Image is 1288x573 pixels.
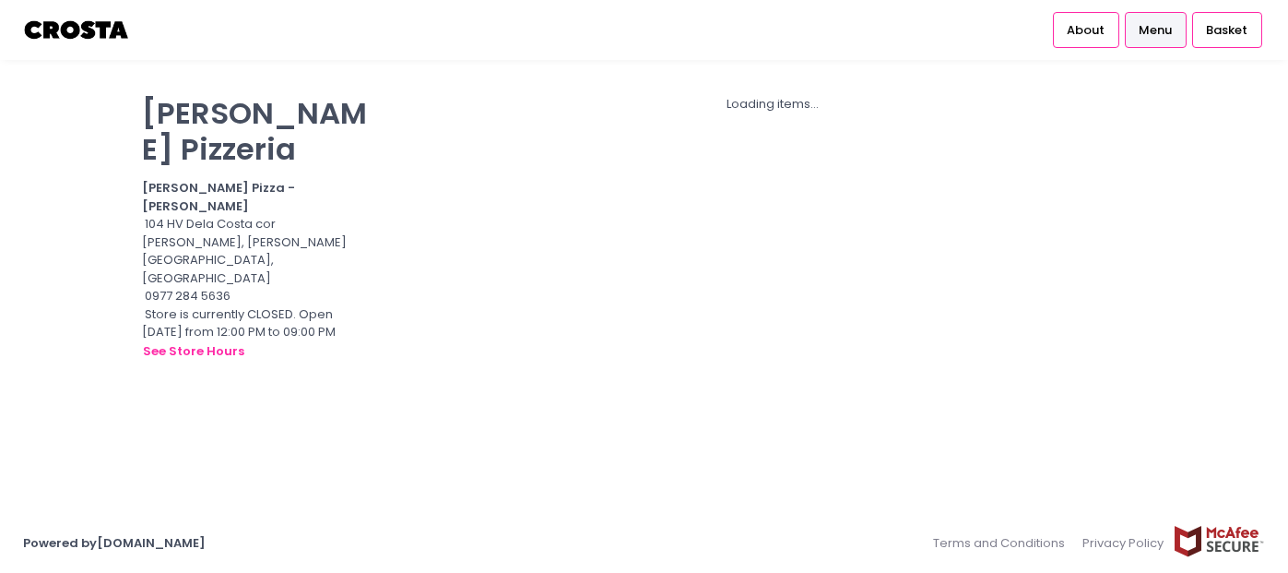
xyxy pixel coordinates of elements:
[142,215,376,287] div: 104 HV Dela Costa cor [PERSON_NAME], [PERSON_NAME][GEOGRAPHIC_DATA], [GEOGRAPHIC_DATA]
[1139,21,1172,40] span: Menu
[23,534,206,552] a: Powered by[DOMAIN_NAME]
[1074,525,1174,561] a: Privacy Policy
[1173,525,1265,557] img: mcafee-secure
[142,179,295,215] b: [PERSON_NAME] Pizza - [PERSON_NAME]
[142,305,376,362] div: Store is currently CLOSED. Open [DATE] from 12:00 PM to 09:00 PM
[1206,21,1247,40] span: Basket
[1053,12,1119,47] a: About
[398,95,1146,113] div: Loading items...
[23,14,131,46] img: logo
[142,287,376,305] div: 0977 284 5636
[142,95,376,167] p: [PERSON_NAME] Pizzeria
[1125,12,1187,47] a: Menu
[1067,21,1105,40] span: About
[142,341,245,362] button: see store hours
[933,525,1074,561] a: Terms and Conditions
